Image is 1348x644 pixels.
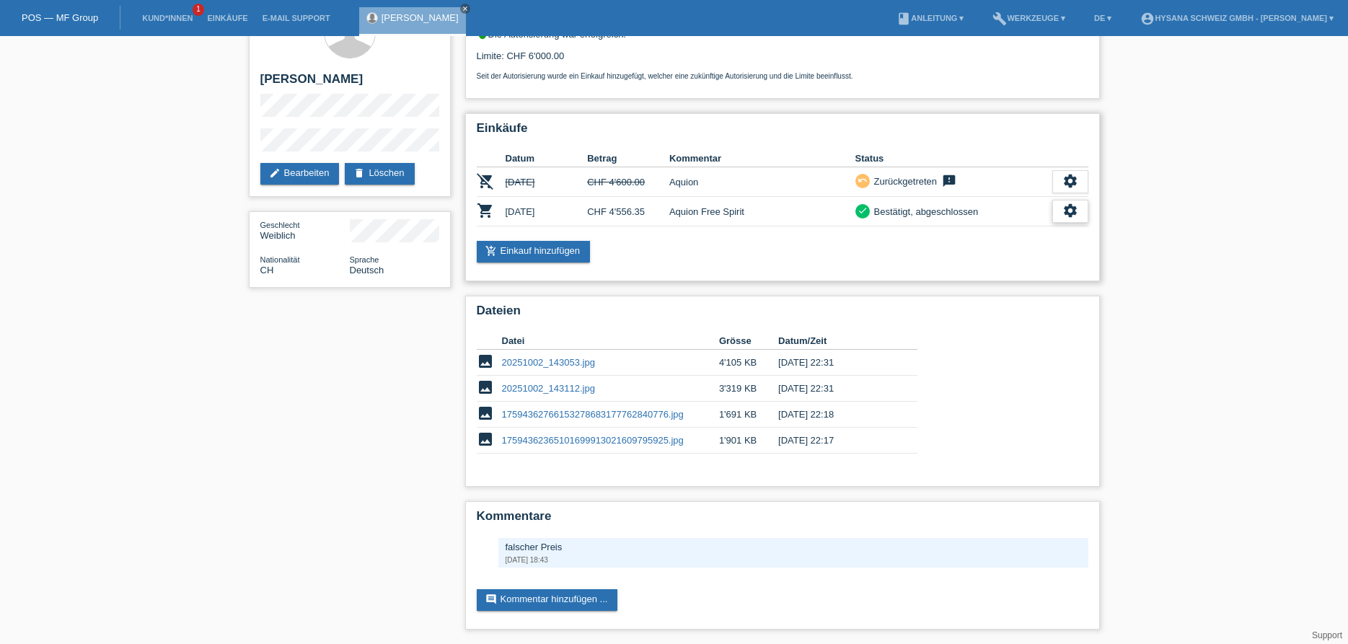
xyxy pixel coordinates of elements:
td: [DATE] 22:18 [778,402,897,428]
td: 1'901 KB [719,428,778,454]
i: undo [858,175,868,185]
div: Bestätigt, abgeschlossen [870,204,979,219]
th: Datum/Zeit [778,332,897,350]
th: Datei [502,332,719,350]
i: check [858,206,868,216]
div: [DATE] 18:43 [506,556,1081,564]
a: Kund*innen [135,14,200,22]
a: close [460,4,470,14]
i: settings [1062,203,1078,219]
a: DE ▾ [1087,14,1119,22]
i: POSP00028204 [477,172,494,190]
a: commentKommentar hinzufügen ... [477,589,618,611]
i: account_circle [1140,12,1155,26]
h2: Einkäufe [477,121,1088,143]
i: delete [353,167,365,179]
a: account_circleHySaNa Schweiz GmbH - [PERSON_NAME] ▾ [1133,14,1341,22]
td: Aquion [669,167,855,197]
i: feedback [940,174,958,188]
td: 4'105 KB [719,350,778,376]
a: [PERSON_NAME] [382,12,459,23]
td: CHF 4'556.35 [587,197,669,226]
i: POSP00028212 [477,202,494,219]
a: add_shopping_cartEinkauf hinzufügen [477,241,591,263]
a: editBearbeiten [260,163,340,185]
a: 17594362365101699913021609795925.jpg [502,435,684,446]
a: E-Mail Support [255,14,338,22]
td: [DATE] [506,197,588,226]
i: build [992,12,1007,26]
i: image [477,431,494,448]
a: 20251002_143112.jpg [502,383,595,394]
th: Grösse [719,332,778,350]
a: bookAnleitung ▾ [889,14,971,22]
i: edit [269,167,281,179]
p: Seit der Autorisierung wurde ein Einkauf hinzugefügt, welcher eine zukünftige Autorisierung und d... [477,72,1088,80]
i: add_shopping_cart [485,245,497,257]
div: Limite: CHF 6'000.00 [477,40,1088,80]
td: [DATE] 22:31 [778,350,897,376]
div: Zurückgetreten [870,174,937,189]
div: Weiblich [260,219,350,241]
td: CHF 4'600.00 [587,167,669,197]
a: POS — MF Group [22,12,98,23]
span: Geschlecht [260,221,300,229]
td: Aquion Free Spirit [669,197,855,226]
span: Deutsch [350,265,384,275]
h2: [PERSON_NAME] [260,72,439,94]
h2: Dateien [477,304,1088,325]
span: Nationalität [260,255,300,264]
a: Support [1312,630,1342,640]
td: 1'691 KB [719,402,778,428]
td: [DATE] [506,167,588,197]
span: Schweiz [260,265,274,275]
a: 17594362766153278683177762840776.jpg [502,409,684,420]
a: buildWerkzeuge ▾ [985,14,1072,22]
a: 20251002_143053.jpg [502,357,595,368]
td: [DATE] 22:31 [778,376,897,402]
th: Betrag [587,150,669,167]
i: book [897,12,911,26]
i: close [462,5,469,12]
th: Datum [506,150,588,167]
div: falscher Preis [506,542,1081,552]
a: deleteLöschen [345,163,414,185]
i: settings [1062,173,1078,189]
td: 3'319 KB [719,376,778,402]
span: Sprache [350,255,379,264]
th: Kommentar [669,150,855,167]
span: 1 [193,4,204,16]
th: Status [855,150,1052,167]
a: Einkäufe [200,14,255,22]
i: image [477,405,494,422]
i: image [477,353,494,370]
i: image [477,379,494,396]
h2: Kommentare [477,509,1088,531]
i: comment [485,594,497,605]
td: [DATE] 22:17 [778,428,897,454]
